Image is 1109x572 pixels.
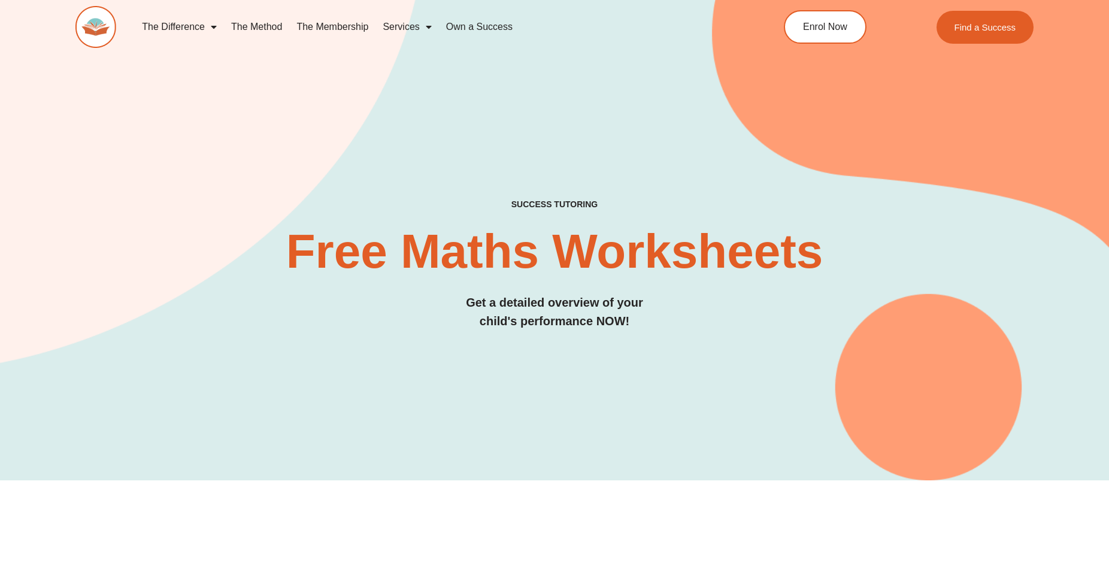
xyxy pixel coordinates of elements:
[936,11,1034,44] a: Find a Success
[135,13,224,41] a: The Difference
[954,23,1016,32] span: Find a Success
[375,13,438,41] a: Services
[75,199,1034,210] h4: SUCCESS TUTORING​
[135,13,729,41] nav: Menu
[784,10,866,44] a: Enrol Now
[439,13,520,41] a: Own a Success
[75,228,1034,276] h2: Free Maths Worksheets​
[224,13,289,41] a: The Method
[75,293,1034,331] h3: Get a detailed overview of your child's performance NOW!
[803,22,847,32] span: Enrol Now
[289,13,375,41] a: The Membership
